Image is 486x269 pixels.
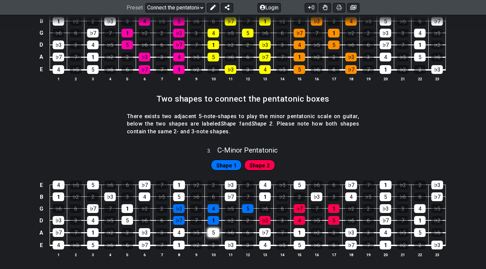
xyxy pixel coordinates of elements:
[53,228,64,237] div: ♭7
[190,29,202,37] div: 3
[431,181,443,189] div: ♭3
[70,241,81,249] div: ♭5
[70,29,81,37] div: 6
[294,204,305,213] div: ♭7
[87,41,99,49] div: 4
[70,228,81,237] div: 7
[157,95,329,103] h2: Two shapes to connect the pentatonic boxes
[104,53,116,61] div: ♭2
[104,216,116,225] div: ♭5
[294,241,305,249] div: 5
[37,63,46,76] td: E
[208,65,219,74] div: 2
[429,75,446,82] th: 23
[414,228,426,237] div: 5
[208,241,219,249] div: 2
[190,41,202,49] div: 7
[53,17,64,26] div: 1
[242,65,253,74] div: 3
[345,228,357,237] div: ♭3
[67,75,84,82] th: 2
[397,41,408,49] div: 7
[104,228,116,237] div: ♭2
[242,29,253,37] div: 5
[104,204,116,213] div: 7
[37,226,46,239] td: A
[87,29,99,37] div: ♭7
[362,29,374,37] div: 2
[345,181,357,189] div: ♭7
[122,192,133,201] div: 3
[311,181,323,189] div: ♭6
[173,53,185,61] div: 4
[345,29,357,37] div: ♭2
[53,181,64,189] div: 4
[208,192,219,201] div: 6
[431,53,443,61] div: ♭6
[362,241,374,249] div: 7
[377,75,394,82] th: 20
[397,204,408,213] div: 3
[225,216,236,225] div: ♭2
[53,41,64,49] div: ♭3
[205,75,222,82] th: 10
[414,65,426,74] div: 2
[225,29,236,37] div: ♭5
[122,53,133,61] div: 2
[431,17,443,26] div: ♭7
[311,192,322,201] div: ♭3
[208,29,219,37] div: 4
[414,204,426,213] div: 4
[362,17,374,26] div: ♭5
[122,241,133,249] div: 6
[362,228,374,237] div: 3
[222,75,239,82] th: 11
[190,216,202,225] div: 7
[70,204,81,213] div: 6
[87,181,99,189] div: 5
[190,17,202,26] div: ♭6
[139,228,150,237] div: ♭3
[207,3,219,12] button: Edit Preset
[397,192,408,201] div: ♭6
[259,241,271,249] div: 4
[380,192,391,201] div: 5
[345,204,357,213] div: ♭2
[397,29,408,37] div: 3
[294,65,305,74] div: 5
[173,29,185,37] div: ♭3
[325,75,343,82] th: 17
[173,216,185,225] div: ♭7
[345,192,357,201] div: 4
[153,75,170,82] th: 7
[242,17,253,26] div: 7
[122,181,133,189] div: 6
[208,181,219,189] div: 2
[397,181,409,189] div: ♭2
[259,65,271,74] div: 4
[294,216,305,225] div: 4
[239,75,256,82] th: 12
[431,204,443,213] div: ♭5
[173,65,185,74] div: 1
[328,181,340,189] div: 6
[242,41,253,49] div: 2
[190,181,202,189] div: ♭2
[259,41,271,49] div: ♭3
[380,41,391,49] div: ♭7
[190,241,202,249] div: ♭2
[70,65,81,74] div: ♭5
[414,192,426,201] div: 6
[259,192,271,201] div: 1
[173,181,185,189] div: 1
[397,17,408,26] div: ♭6
[173,17,185,26] div: 5
[242,241,253,249] div: 3
[87,204,99,213] div: ♭7
[225,228,236,237] div: ♭6
[37,51,46,63] td: A
[333,3,345,12] button: Print
[139,53,150,61] div: ♭3
[380,228,391,237] div: 4
[397,65,408,74] div: ♭2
